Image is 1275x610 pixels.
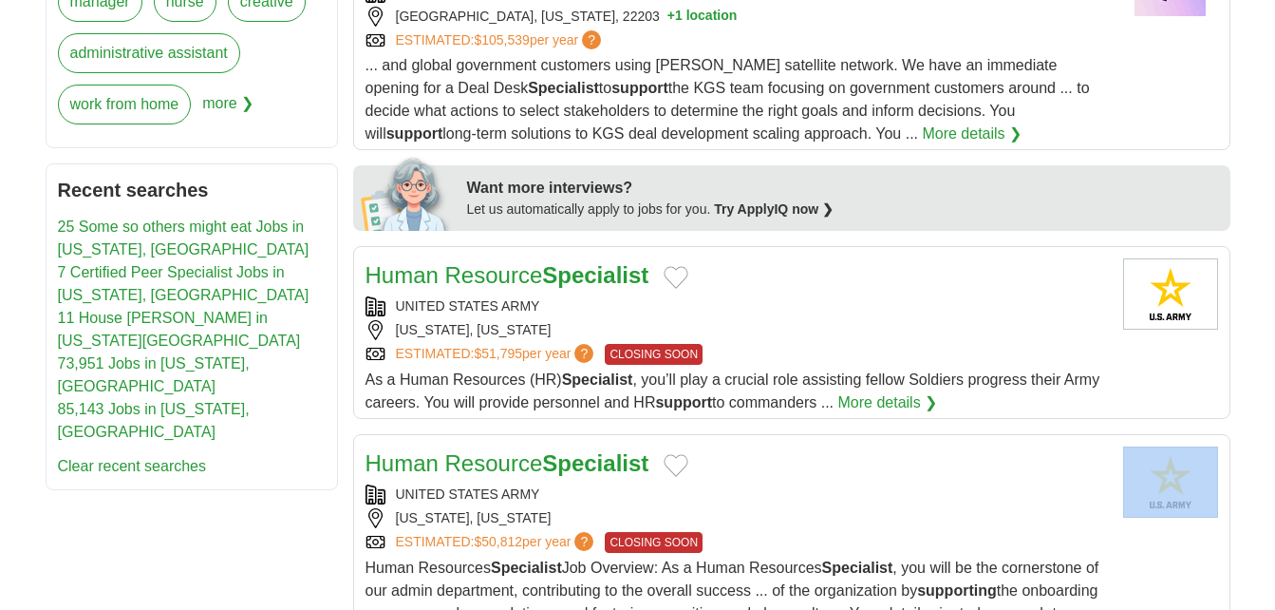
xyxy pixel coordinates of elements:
[396,486,540,502] a: UNITED STATES ARMY
[664,454,688,477] button: Add to favorite jobs
[838,391,938,414] a: More details ❯
[542,262,648,288] strong: Specialist
[58,355,250,394] a: 73,951 Jobs in [US_STATE], [GEOGRAPHIC_DATA]
[58,219,309,257] a: 25 Some so others might eat Jobs in [US_STATE], [GEOGRAPHIC_DATA]
[664,266,688,289] button: Add to favorite jobs
[611,80,668,96] strong: support
[562,372,633,388] strong: Specialist
[474,534,522,549] span: $50,812
[822,560,893,576] strong: Specialist
[528,80,599,96] strong: Specialist
[366,372,1100,410] span: As a Human Resources (HR) , you’ll play a crucial role assisting fellow Soldiers progress their A...
[574,532,593,551] span: ?
[58,401,250,440] a: 85,143 Jobs in [US_STATE], [GEOGRAPHIC_DATA]
[605,344,703,365] span: CLOSING SOON
[467,177,1219,200] div: Want more interviews?
[366,508,1108,528] div: [US_STATE], [US_STATE]
[366,7,1108,27] div: [GEOGRAPHIC_DATA], [US_STATE], 22203
[58,33,240,73] a: administrative assistant
[58,85,192,124] a: work from home
[491,560,562,576] strong: Specialist
[655,394,712,410] strong: support
[58,458,207,474] a: Clear recent searches
[582,30,601,49] span: ?
[605,532,703,553] span: CLOSING SOON
[1123,447,1218,518] img: United States Army logo
[922,123,1022,145] a: More details ❯
[366,262,649,288] a: Human ResourceSpecialist
[714,201,834,217] a: Try ApplyIQ now ❯
[667,7,738,27] button: +1 location
[667,7,675,27] span: +
[366,57,1090,142] span: ... and global government customers using [PERSON_NAME] satellite network. We have an immediate o...
[542,450,648,476] strong: Specialist
[396,30,606,50] a: ESTIMATED:$105,539per year?
[396,344,598,365] a: ESTIMATED:$51,795per year?
[366,320,1108,340] div: [US_STATE], [US_STATE]
[58,176,326,204] h2: Recent searches
[386,125,443,142] strong: support
[58,310,301,349] a: 11 House [PERSON_NAME] in [US_STATE][GEOGRAPHIC_DATA]
[396,298,540,314] a: UNITED STATES ARMY
[917,582,997,599] strong: supporting
[474,32,529,48] span: $105,539
[467,200,1219,219] div: Let us automatically apply to jobs for you.
[58,264,309,303] a: 7 Certified Peer Specialist Jobs in [US_STATE], [GEOGRAPHIC_DATA]
[361,155,453,231] img: apply-iq-scientist.png
[366,450,649,476] a: Human ResourceSpecialist
[1123,258,1218,330] img: United States Army logo
[574,344,593,363] span: ?
[202,85,253,136] span: more ❯
[396,532,598,553] a: ESTIMATED:$50,812per year?
[474,346,522,361] span: $51,795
